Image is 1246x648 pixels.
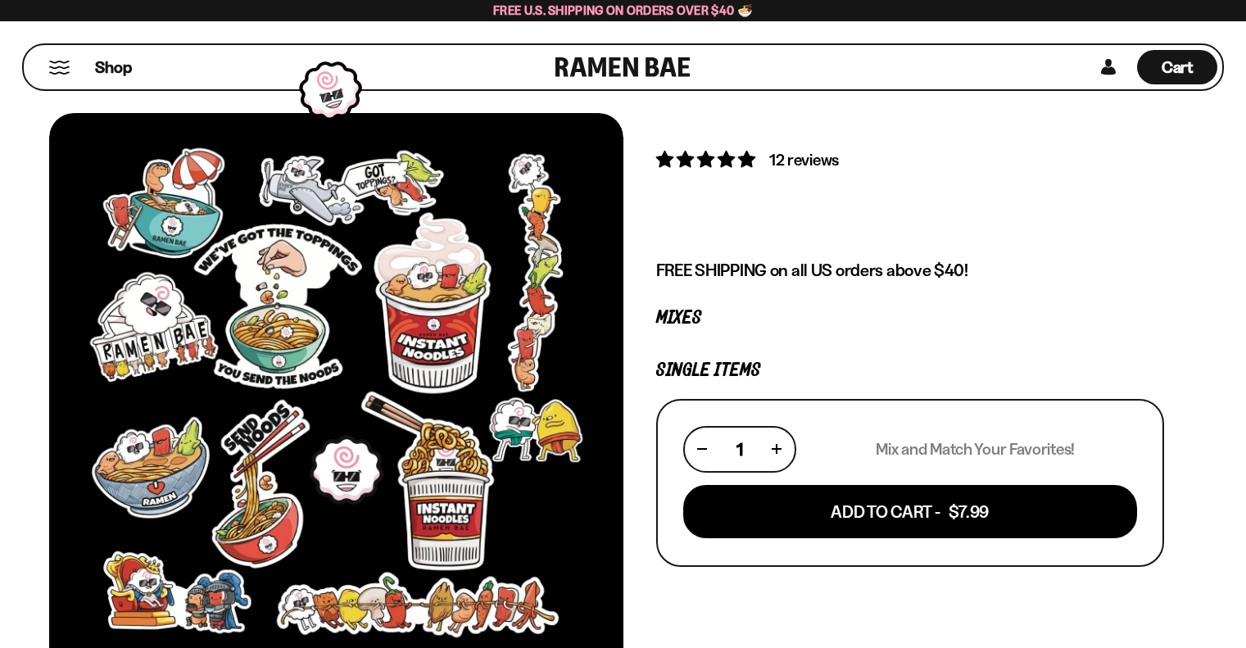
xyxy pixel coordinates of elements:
span: 1 [736,439,743,460]
a: Shop [95,50,132,84]
a: Cart [1137,45,1217,89]
span: 12 reviews [769,150,839,170]
p: Single Items [656,363,1164,378]
button: Mobile Menu Trigger [48,61,70,75]
p: Mixes [656,310,1164,326]
span: Free U.S. Shipping on Orders over $40 🍜 [493,2,753,18]
p: FREE SHIPPING on all US orders above $40! [656,260,1164,281]
p: Mix and Match Your Favorites! [876,439,1075,460]
span: Cart [1162,57,1194,77]
span: 5.00 stars [656,149,759,170]
span: Shop [95,57,132,79]
button: Add To Cart - $7.99 [683,485,1137,538]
